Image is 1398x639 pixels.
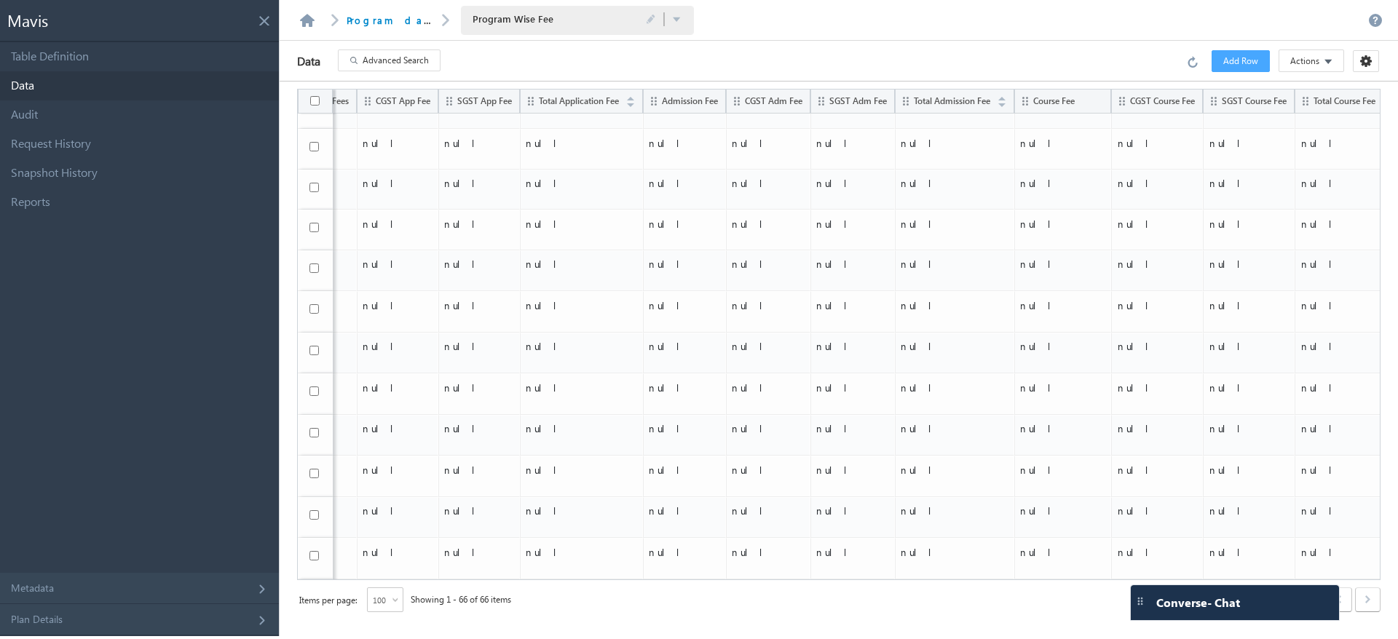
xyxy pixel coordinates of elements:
[473,12,618,25] span: Program Wise Fee
[1187,55,1203,68] a: Refresh Table
[649,258,719,270] span: null
[376,97,430,106] span: CGST App Fee
[1209,137,1288,149] span: null
[444,504,513,517] span: null
[539,95,635,104] a: Total Application Fee
[526,299,636,311] span: null
[363,137,431,149] span: null
[649,546,719,558] span: null
[1130,97,1195,106] span: CGST Course Fee
[816,218,888,230] span: null
[1020,546,1105,558] span: null
[1020,381,1105,394] span: null
[1118,464,1196,476] span: null
[732,546,803,558] span: null
[363,218,431,230] span: null
[816,258,888,270] span: null
[1290,55,1319,68] span: Actions
[1279,49,1344,72] button: Actions
[1209,504,1288,517] span: null
[1134,595,1146,607] img: carter-drag
[363,177,431,189] span: null
[1118,340,1196,352] span: null
[732,464,803,476] span: null
[901,504,1007,517] span: null
[829,97,887,106] span: SGST Adm Fee
[649,504,719,517] span: null
[1233,595,1255,608] span: 1
[816,546,888,558] span: null
[901,299,1007,311] span: null
[672,13,682,27] button: Click to switch tables
[649,218,719,230] span: null
[1118,381,1196,394] span: null
[1020,258,1105,270] span: null
[649,340,719,352] span: null
[363,340,431,352] span: null
[347,14,478,26] a: Program database
[1209,381,1288,394] span: null
[901,177,1007,189] span: null
[297,592,360,608] span: Items per page:
[363,258,431,270] span: null
[816,177,888,189] span: null
[363,299,431,311] span: null
[363,381,431,394] span: null
[901,137,1007,149] span: null
[901,258,1007,270] span: null
[901,546,1007,558] span: null
[526,504,636,517] span: null
[649,464,719,476] span: null
[1118,137,1196,149] span: null
[1368,13,1383,28] a: Help documentation for this page.
[526,422,636,434] span: null
[1020,340,1105,352] span: null
[444,137,513,149] span: null
[1314,95,1391,104] a: Total Course Fee
[1118,299,1196,311] span: null
[526,137,636,149] span: null
[732,381,803,394] span: null
[444,258,513,270] span: null
[901,381,1007,394] span: null
[526,546,636,558] span: null
[1209,464,1288,476] span: null
[1033,97,1075,106] span: Course Fee
[338,49,441,71] button: Advanced Search
[444,340,513,352] span: null
[816,340,888,352] span: null
[1209,177,1288,189] span: null
[1276,592,1319,608] span: of 01 pages
[363,464,431,476] span: null
[1118,177,1196,189] span: null
[649,299,719,311] span: null
[901,464,1007,476] span: null
[745,97,802,106] span: CGST Adm Fee
[1020,177,1105,189] span: null
[649,381,719,394] span: null
[444,381,513,394] span: null
[1118,504,1196,517] span: null
[1223,55,1258,68] span: Add Row
[1118,422,1196,434] span: null
[662,97,718,106] span: Admission Fee
[732,504,803,517] span: null
[363,422,431,434] span: null
[368,594,390,607] span: 100
[526,177,636,189] span: null
[1209,218,1288,230] span: null
[1222,97,1287,106] span: SGST Course Fee
[1020,299,1105,311] span: null
[1118,546,1196,558] span: null
[914,95,1006,104] a: Total Admission Fee
[646,14,656,25] span: Click to Edit
[363,546,431,558] span: null
[280,43,338,79] label: Data
[1020,464,1105,476] span: null
[816,422,888,434] span: null
[1209,258,1288,270] span: null
[444,546,513,558] span: null
[1118,258,1196,270] span: null
[526,340,636,352] span: null
[816,381,888,394] span: null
